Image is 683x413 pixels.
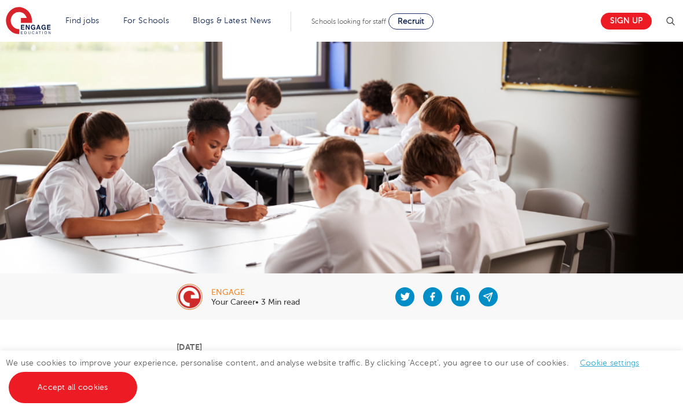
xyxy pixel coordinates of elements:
[9,372,137,403] a: Accept all cookies
[580,359,640,367] a: Cookie settings
[398,17,424,25] span: Recruit
[123,16,169,25] a: For Schools
[388,13,434,30] a: Recruit
[193,16,271,25] a: Blogs & Latest News
[65,16,100,25] a: Find jobs
[6,7,51,36] img: Engage Education
[601,13,652,30] a: Sign up
[6,359,651,392] span: We use cookies to improve your experience, personalise content, and analyse website traffic. By c...
[211,298,300,306] p: Your Career• 3 Min read
[211,288,300,297] div: engage
[311,17,386,25] span: Schools looking for staff
[177,343,506,351] p: [DATE]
